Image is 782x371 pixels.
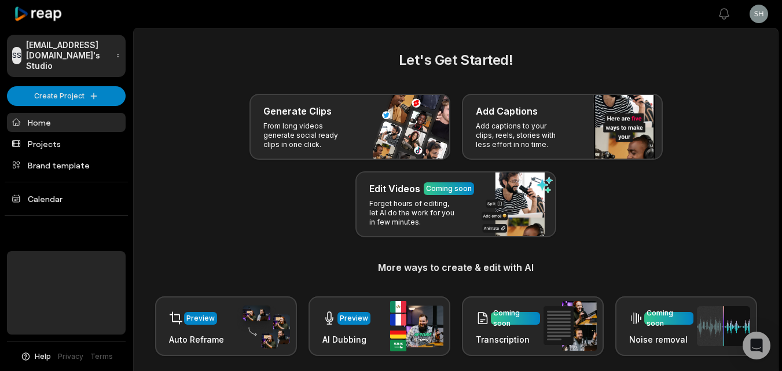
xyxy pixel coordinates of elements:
span: Help [35,351,51,362]
h3: Noise removal [629,333,693,346]
img: auto_reframe.png [237,304,290,349]
a: Projects [7,134,126,153]
p: [EMAIL_ADDRESS][DOMAIN_NAME]'s Studio [26,40,111,72]
a: Terms [90,351,113,362]
h3: More ways to create & edit with AI [148,260,764,274]
div: Preview [186,313,215,324]
div: Open Intercom Messenger [743,332,770,359]
div: Coming soon [647,308,691,329]
div: SS [12,47,21,64]
a: Privacy [58,351,83,362]
button: Help [20,351,51,362]
div: Coming soon [493,308,538,329]
h3: Edit Videos [369,182,420,196]
div: Coming soon [426,183,472,194]
h2: Let's Get Started! [148,50,764,71]
p: Add captions to your clips, reels, stories with less effort in no time. [476,122,566,149]
h3: Add Captions [476,104,538,118]
img: ai_dubbing.png [390,301,443,351]
h3: AI Dubbing [322,333,370,346]
p: From long videos generate social ready clips in one click. [263,122,353,149]
img: noise_removal.png [697,306,750,346]
h3: Generate Clips [263,104,332,118]
button: Create Project [7,86,126,106]
div: Preview [340,313,368,324]
p: Forget hours of editing, let AI do the work for you in few minutes. [369,199,459,227]
a: Calendar [7,189,126,208]
a: Brand template [7,156,126,175]
img: transcription.png [544,301,597,351]
a: Home [7,113,126,132]
h3: Auto Reframe [169,333,224,346]
h3: Transcription [476,333,540,346]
